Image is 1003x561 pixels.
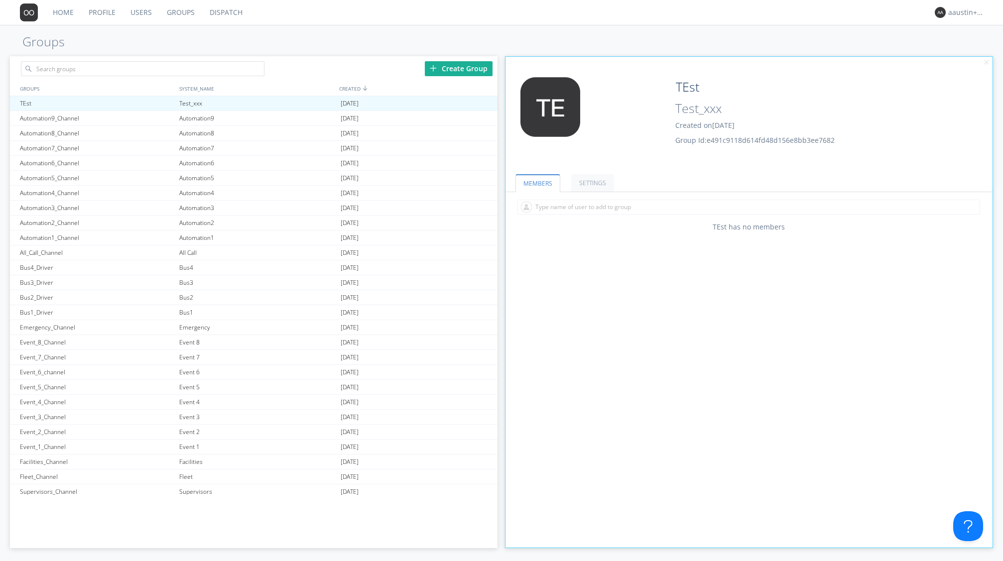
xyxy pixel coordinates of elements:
div: Automation7_Channel [17,141,177,155]
div: Event_5_Channel [17,380,177,394]
a: Automation5_ChannelAutomation5[DATE] [10,171,497,186]
span: [DATE] [341,96,359,111]
a: Event_5_ChannelEvent 5[DATE] [10,380,497,395]
span: [DATE] [341,171,359,186]
span: Created on [675,120,735,130]
div: Automation6_Channel [17,156,177,170]
a: Event_1_ChannelEvent 1[DATE] [10,440,497,454]
div: GROUPS [17,81,174,96]
div: Event 8 [177,335,338,349]
div: aaustin+ovc1+org [948,7,986,17]
div: Automation1 [177,230,338,245]
a: TEstTest_xxx[DATE] [10,96,497,111]
span: [DATE] [712,120,735,130]
span: [DATE] [341,410,359,425]
div: TEst has no members [505,222,993,232]
div: Automation8_Channel [17,126,177,140]
div: Automation9_Channel [17,111,177,125]
span: [DATE] [341,186,359,201]
img: plus.svg [430,65,437,72]
div: Event_6_channel [17,365,177,379]
div: Fleet_Channel [17,469,177,484]
div: Automation4 [177,186,338,200]
div: Bus3 [177,275,338,290]
span: [DATE] [341,395,359,410]
a: Bus3_DriverBus3[DATE] [10,275,497,290]
div: Event 1 [177,440,338,454]
input: Search groups [21,61,264,76]
input: System Name [672,99,833,118]
span: [DATE] [341,440,359,454]
div: Automation3_Channel [17,201,177,215]
a: Event_2_ChannelEvent 2[DATE] [10,425,497,440]
span: [DATE] [341,126,359,141]
div: Automation8 [177,126,338,140]
a: Event_6_channelEvent 6[DATE] [10,365,497,380]
div: Bus4 [177,260,338,275]
div: Event_2_Channel [17,425,177,439]
a: Automation4_ChannelAutomation4[DATE] [10,186,497,201]
a: Bus2_DriverBus2[DATE] [10,290,497,305]
div: Fleet [177,469,338,484]
a: Automation2_ChannelAutomation2[DATE] [10,216,497,230]
a: Supervisors_ChannelSupervisors[DATE] [10,484,497,499]
a: Automation7_ChannelAutomation7[DATE] [10,141,497,156]
span: [DATE] [341,156,359,171]
span: [DATE] [341,245,359,260]
span: [DATE] [341,335,359,350]
a: Automation9_ChannelAutomation9[DATE] [10,111,497,126]
div: Automation3 [177,201,338,215]
div: All Call [177,245,338,260]
div: Bus2 [177,290,338,305]
div: TEst [17,96,177,111]
a: Emergency_ChannelEmergency[DATE] [10,320,497,335]
a: Automation3_ChannelAutomation3[DATE] [10,201,497,216]
input: Group Name [672,77,833,97]
a: All_Call_ChannelAll Call[DATE] [10,245,497,260]
div: Bus4_Driver [17,260,177,275]
span: [DATE] [341,469,359,484]
div: Automation6 [177,156,338,170]
div: Event_3_Channel [17,410,177,424]
div: All_Call_Channel [17,245,177,260]
div: Facilities_Channel [17,454,177,469]
span: [DATE] [341,275,359,290]
a: Event_7_ChannelEvent 7[DATE] [10,350,497,365]
div: Event_8_Channel [17,335,177,349]
div: Automation2 [177,216,338,230]
div: Facilities [177,454,338,469]
div: Event 5 [177,380,338,394]
span: [DATE] [341,230,359,245]
span: [DATE] [341,216,359,230]
span: [DATE] [341,111,359,126]
div: Emergency [177,320,338,335]
a: Automation6_ChannelAutomation6[DATE] [10,156,497,171]
div: Bus1_Driver [17,305,177,320]
span: [DATE] [341,290,359,305]
span: [DATE] [341,484,359,499]
div: CREATED [337,81,498,96]
div: Event 4 [177,395,338,409]
div: Automation4_Channel [17,186,177,200]
a: Bus4_DriverBus4[DATE] [10,260,497,275]
a: Bus1_DriverBus1[DATE] [10,305,497,320]
div: Bus1 [177,305,338,320]
div: Test_xxx [177,96,338,111]
div: Automation2_Channel [17,216,177,230]
div: Automation7 [177,141,338,155]
a: Event_8_ChannelEvent 8[DATE] [10,335,497,350]
div: Create Group [425,61,493,76]
span: [DATE] [341,141,359,156]
div: Supervisors [177,484,338,499]
div: Event_4_Channel [17,395,177,409]
img: 373638.png [935,7,946,18]
div: Supervisors_Channel [17,484,177,499]
input: Type name of user to add to group [517,200,980,215]
a: MEMBERS [515,174,560,192]
span: [DATE] [341,350,359,365]
img: 373638.png [20,3,38,21]
div: SYSTEM_NAME [177,81,337,96]
a: Event_3_ChannelEvent 3[DATE] [10,410,497,425]
a: Automation8_ChannelAutomation8[DATE] [10,126,497,141]
div: Event 7 [177,350,338,364]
